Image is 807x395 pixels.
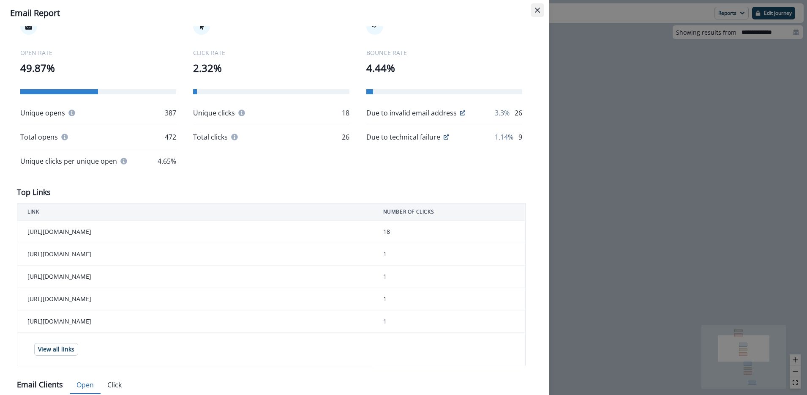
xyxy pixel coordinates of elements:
button: View all links [34,343,78,356]
p: 18 [342,108,349,118]
p: Unique opens [20,108,65,118]
p: 1.14% [495,132,513,142]
p: BOUNCE RATE [366,48,522,57]
p: Unique clicks per unique open [20,156,117,166]
p: Due to invalid email address [366,108,457,118]
button: Click [101,376,128,394]
td: 1 [373,310,526,333]
td: [URL][DOMAIN_NAME] [17,243,373,266]
td: [URL][DOMAIN_NAME] [17,310,373,333]
p: View all links [38,346,74,353]
p: Unique clicks [193,108,235,118]
td: 18 [373,221,526,243]
td: 1 [373,266,526,288]
p: Total opens [20,132,58,142]
p: 49.87% [20,60,176,76]
td: [URL][DOMAIN_NAME] [17,266,373,288]
button: Close [531,3,544,17]
p: 2.32% [193,60,349,76]
p: CLICK RATE [193,48,349,57]
p: 472 [165,132,176,142]
th: LINK [17,203,373,221]
p: 4.44% [366,60,522,76]
td: [URL][DOMAIN_NAME] [17,288,373,310]
div: Email Report [10,7,539,19]
p: 26 [342,132,349,142]
td: 1 [373,288,526,310]
p: OPEN RATE [20,48,176,57]
p: Top Links [17,187,51,198]
td: 1 [373,243,526,266]
p: 9 [518,132,522,142]
p: Due to technical failure [366,132,440,142]
td: [URL][DOMAIN_NAME] [17,221,373,243]
p: 387 [165,108,176,118]
p: 4.65% [158,156,176,166]
p: Total clicks [193,132,228,142]
p: 3.3% [495,108,510,118]
p: 26 [515,108,522,118]
p: Email Clients [17,379,63,390]
th: NUMBER OF CLICKS [373,203,526,221]
button: Open [70,376,101,394]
